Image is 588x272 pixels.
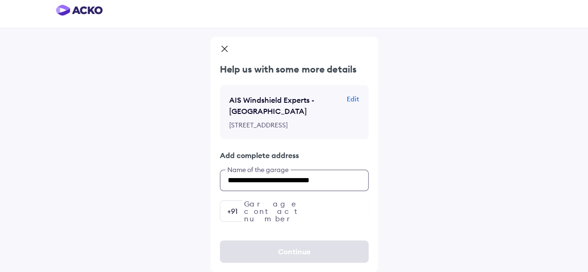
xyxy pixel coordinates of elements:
div: +91 [227,206,238,216]
img: horizontal-gradient.png [56,5,103,16]
p: [STREET_ADDRESS] [229,120,345,130]
p: Add complete address [220,150,369,160]
p: Help us with some more details [220,63,369,76]
p: Edit [347,94,359,104]
p: AIS Windshield Experts - [GEOGRAPHIC_DATA] [229,94,337,117]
